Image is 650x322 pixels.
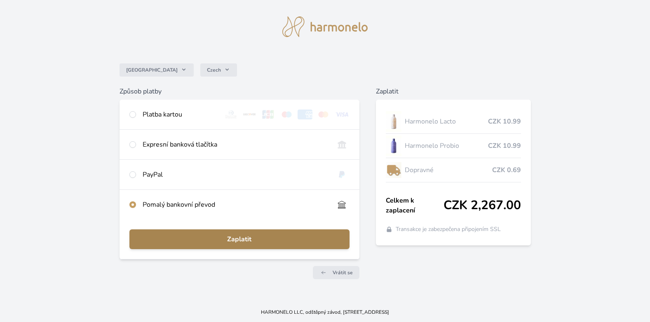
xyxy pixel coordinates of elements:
[143,140,328,149] div: Expresní banková tlačítka
[386,135,401,156] img: CLEAN_PROBIO_se_stinem_x-lo.jpg
[334,140,350,149] img: onlineBanking_CZ.svg
[143,200,328,210] div: Pomalý bankovní převod
[334,170,350,180] img: paypal.svg
[405,117,488,126] span: Harmonelo Lacto
[386,196,443,215] span: Celkem k zaplacení
[488,117,521,126] span: CZK 10.99
[313,266,359,279] a: Vrátit se
[298,110,313,119] img: amex.svg
[223,110,239,119] img: diners.svg
[126,67,178,73] span: [GEOGRAPHIC_DATA]
[279,110,294,119] img: maestro.svg
[143,170,328,180] div: PayPal
[242,110,257,119] img: discover.svg
[386,111,401,132] img: CLEAN_LACTO_se_stinem_x-hi-lo.jpg
[316,110,331,119] img: mc.svg
[396,225,501,233] span: Transakce je zabezpečena připojením SSL
[136,234,343,244] span: Zaplatit
[333,269,353,276] span: Vrátit se
[492,165,521,175] span: CZK 0.69
[488,141,521,151] span: CZK 10.99
[386,160,401,180] img: delivery-lo.png
[120,63,194,77] button: [GEOGRAPHIC_DATA]
[200,63,237,77] button: Czech
[120,86,360,96] h6: Způsob platby
[260,110,276,119] img: jcb.svg
[444,198,521,213] span: CZK 2,267.00
[207,67,221,73] span: Czech
[282,16,368,37] img: logo.svg
[334,200,350,210] img: bankTransfer_IBAN.svg
[143,110,217,119] div: Platba kartou
[376,86,530,96] h6: Zaplatit
[129,229,350,249] button: Zaplatit
[405,141,488,151] span: Harmonelo Probio
[405,165,492,175] span: Dopravné
[334,110,350,119] img: visa.svg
